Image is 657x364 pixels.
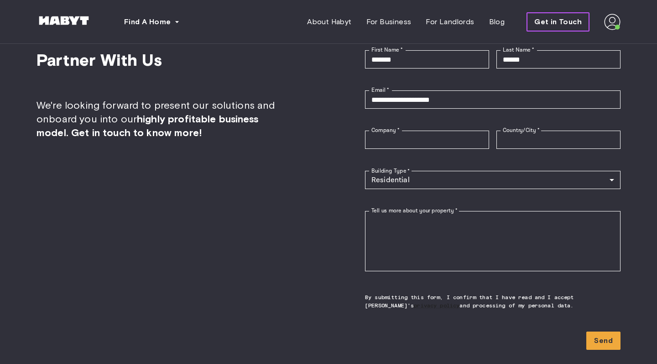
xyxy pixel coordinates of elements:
img: Habyt [36,16,91,25]
label: Email * [371,86,389,94]
label: Company * [371,127,400,134]
label: Building Type [371,167,410,175]
span: By submitting this form, I confirm that I have read and I accept [PERSON_NAME]'s and processing o... [365,293,620,310]
button: Send [586,332,620,350]
span: For Business [366,16,412,27]
a: For Business [359,13,419,31]
a: About Habyt [300,13,359,31]
img: avatar [604,14,620,30]
b: highly profitable business model. Get in touch to know more! [36,113,258,139]
span: Get in Touch [534,16,582,27]
span: About Habyt [307,16,351,27]
label: Last Name * [503,46,534,54]
a: For Landlords [418,13,481,31]
button: Get in Touch [527,12,589,32]
label: Tell us more about your property * [371,207,457,215]
button: Find A Home [117,13,187,31]
span: Blog [489,16,505,27]
div: Residential [365,171,620,189]
span: We're looking forward to present our solutions and onboard you into our [36,99,292,140]
a: Blog [482,13,512,31]
span: Send [594,335,613,346]
label: Country/City * [503,127,539,134]
span: Partner With Us [36,50,292,69]
span: Find A Home [124,16,171,27]
span: For Landlords [426,16,474,27]
label: First Name * [371,46,403,54]
a: privacy policy [414,302,459,309]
